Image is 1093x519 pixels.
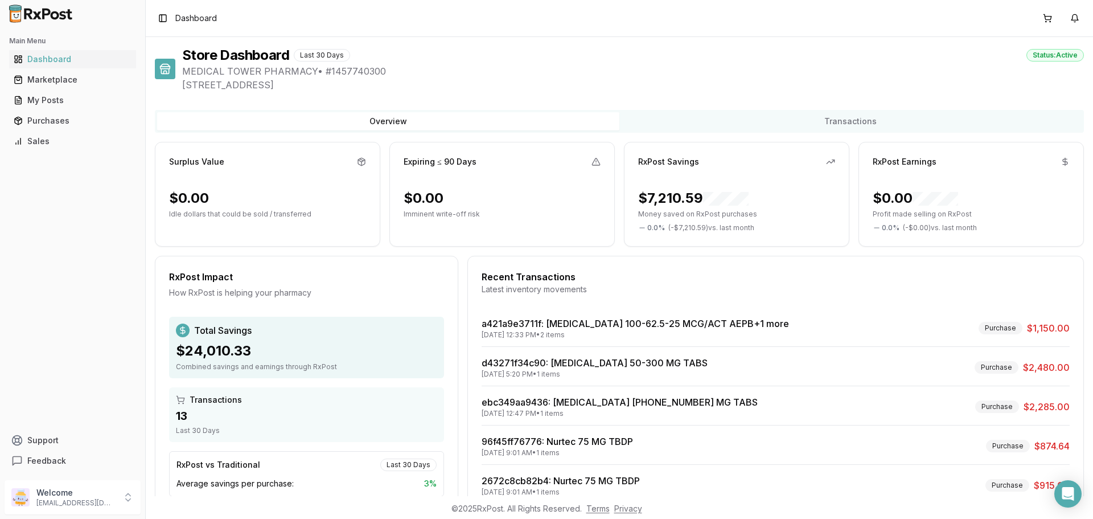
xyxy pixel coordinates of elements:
span: 0.0 % [882,223,899,232]
span: Dashboard [175,13,217,24]
nav: breadcrumb [175,13,217,24]
a: Privacy [614,504,642,513]
button: Sales [5,132,141,150]
button: Support [5,430,141,451]
img: RxPost Logo [5,5,77,23]
a: 96f45ff76776: Nurtec 75 MG TBDP [482,436,633,447]
div: [DATE] 5:20 PM • 1 items [482,370,708,379]
div: Expiring ≤ 90 Days [404,156,476,167]
button: Purchases [5,112,141,130]
div: Dashboard [14,54,132,65]
div: Purchase [975,361,1018,374]
p: Welcome [36,487,116,498]
h1: Store Dashboard [182,46,289,64]
div: $0.00 [873,189,958,207]
div: Latest inventory movements [482,284,1070,295]
span: $874.64 [1034,439,1070,453]
span: Average savings per purchase: [176,478,294,489]
h2: Main Menu [9,36,136,46]
p: [EMAIL_ADDRESS][DOMAIN_NAME] [36,498,116,508]
span: $2,285.00 [1024,400,1070,414]
button: Feedback [5,451,141,471]
p: Idle dollars that could be sold / transferred [169,210,366,219]
div: Last 30 Days [176,426,437,435]
div: [DATE] 12:47 PM • 1 items [482,409,758,418]
p: Profit made selling on RxPost [873,210,1070,219]
a: d43271f34c90: [MEDICAL_DATA] 50-300 MG TABS [482,357,708,369]
span: ( - $0.00 ) vs. last month [903,223,977,232]
div: Last 30 Days [380,459,437,471]
div: Purchase [979,322,1022,334]
div: RxPost Earnings [873,156,936,167]
div: Surplus Value [169,156,224,167]
span: [STREET_ADDRESS] [182,78,1084,92]
div: Purchase [986,440,1030,452]
a: Sales [9,131,136,152]
p: Money saved on RxPost purchases [638,210,835,219]
div: My Posts [14,95,132,106]
div: Combined savings and earnings through RxPost [176,362,437,371]
div: Last 30 Days [294,49,350,62]
div: Open Intercom Messenger [1054,480,1082,508]
div: RxPost vs Traditional [176,459,260,471]
a: Marketplace [9,70,136,90]
div: Recent Transactions [482,270,1070,284]
button: Overview [157,112,619,130]
button: My Posts [5,91,141,109]
span: 0.0 % [647,223,665,232]
span: 3 % [424,478,437,489]
span: $2,480.00 [1023,361,1070,374]
a: ebc349aa9436: [MEDICAL_DATA] [PHONE_NUMBER] MG TABS [482,397,758,408]
div: $0.00 [404,189,443,207]
div: How RxPost is helping your pharmacy [169,287,444,299]
span: Feedback [27,455,66,467]
div: [DATE] 9:01 AM • 1 items [482,488,640,497]
a: Dashboard [9,49,136,70]
div: RxPost Savings [638,156,699,167]
div: Marketplace [14,74,132,85]
a: My Posts [9,90,136,111]
div: 13 [176,408,437,424]
span: $1,150.00 [1027,321,1070,335]
div: [DATE] 12:33 PM • 2 items [482,330,789,340]
div: Sales [14,136,132,147]
button: Transactions [619,112,1082,130]
div: $7,210.59 [638,189,749,207]
button: Marketplace [5,71,141,89]
div: [DATE] 9:01 AM • 1 items [482,448,633,457]
div: Purchase [975,401,1019,413]
a: a421a9e3711f: [MEDICAL_DATA] 100-62.5-25 MCG/ACT AEPB+1 more [482,318,789,329]
span: Total Savings [194,324,252,337]
p: Imminent write-off risk [404,210,601,219]
button: Dashboard [5,50,141,68]
div: Purchase [985,479,1029,492]
a: Purchases [9,111,136,131]
div: Status: Active [1026,49,1084,62]
a: 2672c8cb82b4: Nurtec 75 MG TBDP [482,475,640,487]
a: Terms [586,504,610,513]
div: RxPost Impact [169,270,444,284]
span: $915.00 [1034,479,1070,492]
img: User avatar [11,488,30,506]
span: Transactions [190,394,242,406]
span: ( - $7,210.59 ) vs. last month [668,223,754,232]
div: $0.00 [169,189,209,207]
span: MEDICAL TOWER PHARMACY • # 1457740300 [182,64,1084,78]
div: $24,010.33 [176,342,437,360]
div: Purchases [14,115,132,126]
